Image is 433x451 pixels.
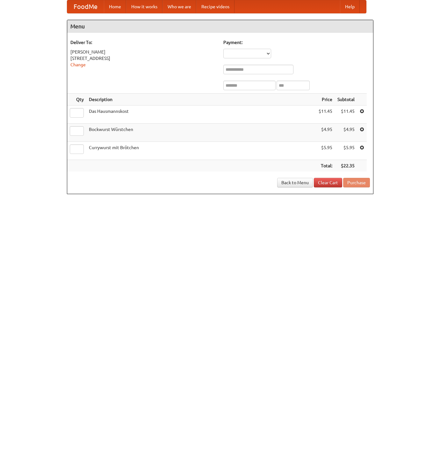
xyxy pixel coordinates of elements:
[316,124,335,142] td: $4.95
[67,94,86,105] th: Qty
[70,55,217,62] div: [STREET_ADDRESS]
[343,178,370,187] button: Purchase
[316,105,335,124] td: $11.45
[70,39,217,46] h5: Deliver To:
[67,20,373,33] h4: Menu
[316,142,335,160] td: $5.95
[86,142,316,160] td: Currywurst mit Brötchen
[162,0,196,13] a: Who we are
[340,0,360,13] a: Help
[316,160,335,172] th: Total:
[335,94,357,105] th: Subtotal
[223,39,370,46] h5: Payment:
[335,124,357,142] td: $4.95
[335,142,357,160] td: $5.95
[86,94,316,105] th: Description
[86,105,316,124] td: Das Hausmannskost
[67,0,104,13] a: FoodMe
[314,178,342,187] a: Clear Cart
[316,94,335,105] th: Price
[335,160,357,172] th: $22.35
[70,62,86,67] a: Change
[126,0,162,13] a: How it works
[86,124,316,142] td: Bockwurst Würstchen
[335,105,357,124] td: $11.45
[277,178,313,187] a: Back to Menu
[70,49,217,55] div: [PERSON_NAME]
[196,0,235,13] a: Recipe videos
[104,0,126,13] a: Home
